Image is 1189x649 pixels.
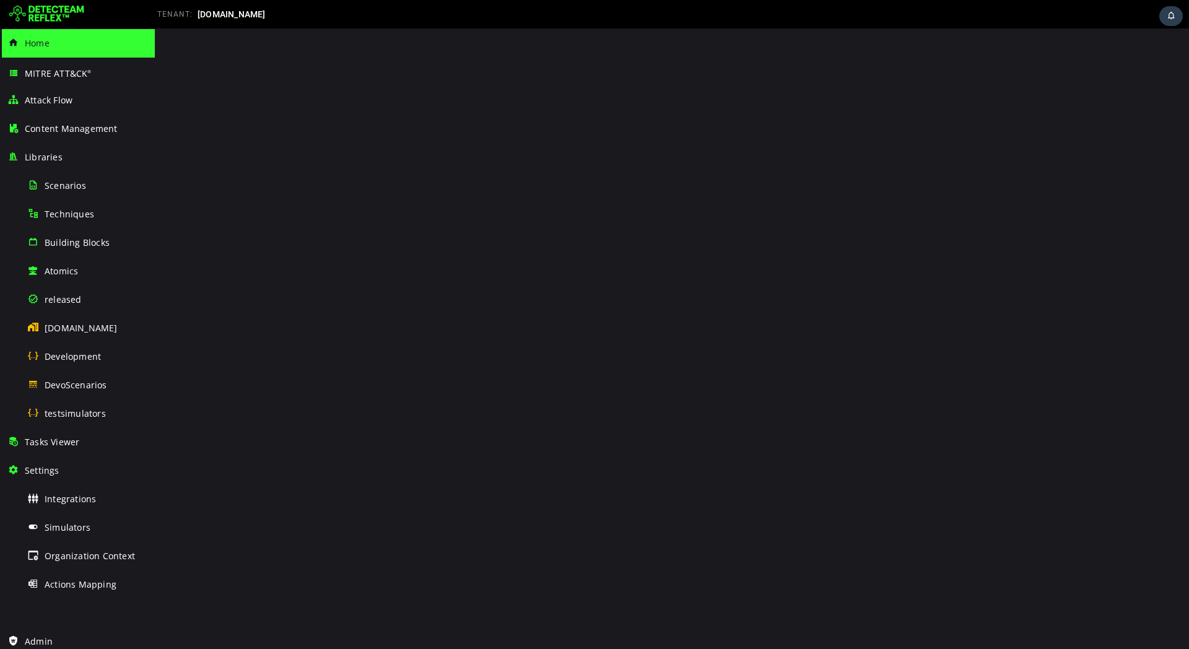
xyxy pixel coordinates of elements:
span: Scenarios [45,180,86,191]
span: Building Blocks [45,237,110,248]
span: Tasks Viewer [25,436,79,448]
span: Simulators [45,521,90,533]
span: Integrations [45,493,96,505]
span: Settings [25,464,59,476]
span: Atomics [45,265,78,277]
span: TENANT: [157,10,193,19]
span: [DOMAIN_NAME] [45,322,118,334]
span: Techniques [45,208,94,220]
div: Task Notifications [1159,6,1183,26]
span: Development [45,351,101,362]
span: Actions Mapping [45,578,116,590]
span: Organization Context [45,550,135,562]
span: MITRE ATT&CK [25,68,92,79]
span: DevoScenarios [45,379,107,391]
span: released [45,294,82,305]
img: Detecteam logo [9,4,84,24]
span: Libraries [25,151,63,163]
span: Attack Flow [25,94,72,106]
span: testsimulators [45,407,106,419]
span: [DOMAIN_NAME] [198,9,266,19]
sup: ® [87,69,91,74]
span: Home [25,37,50,49]
span: Admin [25,635,53,647]
span: Content Management [25,123,118,134]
